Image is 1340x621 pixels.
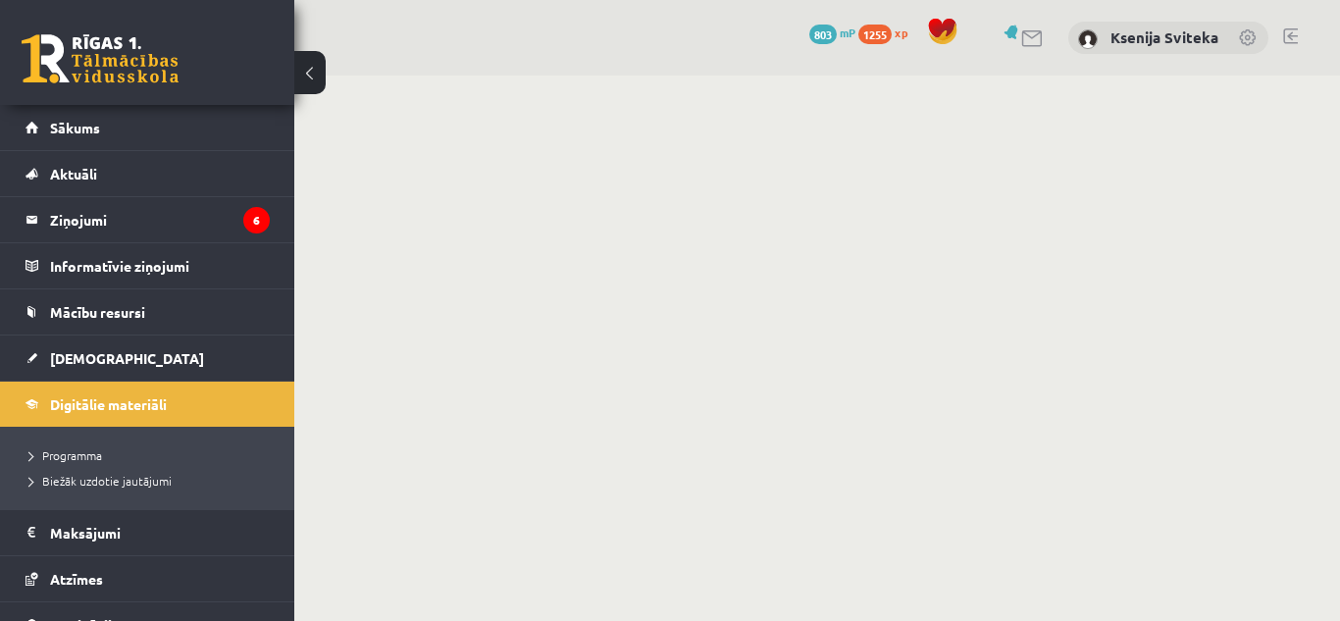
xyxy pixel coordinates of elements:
[26,336,270,381] a: [DEMOGRAPHIC_DATA]
[22,34,179,83] a: Rīgas 1. Tālmācības vidusskola
[50,570,103,588] span: Atzīmes
[840,25,855,40] span: mP
[809,25,855,40] a: 803 mP
[50,243,270,288] legend: Informatīvie ziņojumi
[26,151,270,196] a: Aktuāli
[50,510,270,555] legend: Maksājumi
[26,382,270,427] a: Digitālie materiāli
[26,289,270,335] a: Mācību resursi
[809,25,837,44] span: 803
[26,105,270,150] a: Sākums
[29,447,102,463] span: Programma
[29,473,172,489] span: Biežāk uzdotie jautājumi
[26,243,270,288] a: Informatīvie ziņojumi
[1078,29,1098,49] img: Ksenija Sviteka
[858,25,917,40] a: 1255 xp
[858,25,892,44] span: 1255
[50,197,270,242] legend: Ziņojumi
[50,165,97,182] span: Aktuāli
[50,395,167,413] span: Digitālie materiāli
[50,349,204,367] span: [DEMOGRAPHIC_DATA]
[29,472,275,490] a: Biežāk uzdotie jautājumi
[29,446,275,464] a: Programma
[50,303,145,321] span: Mācību resursi
[26,510,270,555] a: Maksājumi
[26,197,270,242] a: Ziņojumi6
[26,556,270,601] a: Atzīmes
[50,119,100,136] span: Sākums
[1110,27,1218,47] a: Ksenija Sviteka
[895,25,907,40] span: xp
[243,207,270,233] i: 6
